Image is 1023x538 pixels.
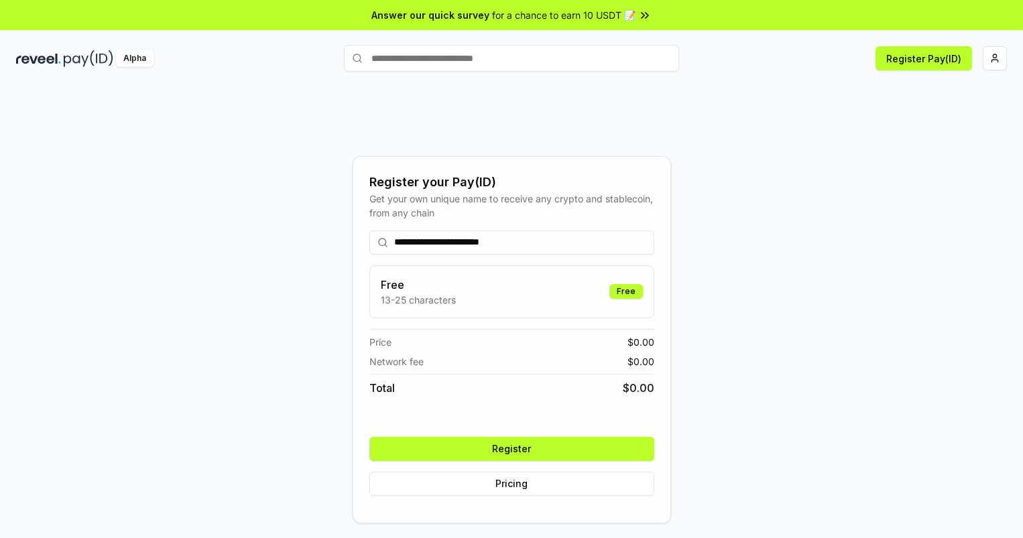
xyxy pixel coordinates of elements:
[369,472,654,496] button: Pricing
[16,50,61,67] img: reveel_dark
[369,354,424,368] span: Network fee
[381,293,456,307] p: 13-25 characters
[369,335,392,349] span: Price
[609,284,643,299] div: Free
[371,8,489,22] span: Answer our quick survey
[64,50,113,67] img: pay_id
[876,46,972,70] button: Register Pay(ID)
[492,8,636,22] span: for a chance to earn 10 USDT 📝
[116,50,154,67] div: Alpha
[369,192,654,220] div: Get your own unique name to receive any crypto and stablecoin, from any chain
[369,173,654,192] div: Register your Pay(ID)
[627,354,654,368] span: $ 0.00
[369,380,395,396] span: Total
[627,335,654,349] span: $ 0.00
[623,380,654,396] span: $ 0.00
[381,277,456,293] h3: Free
[369,437,654,461] button: Register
